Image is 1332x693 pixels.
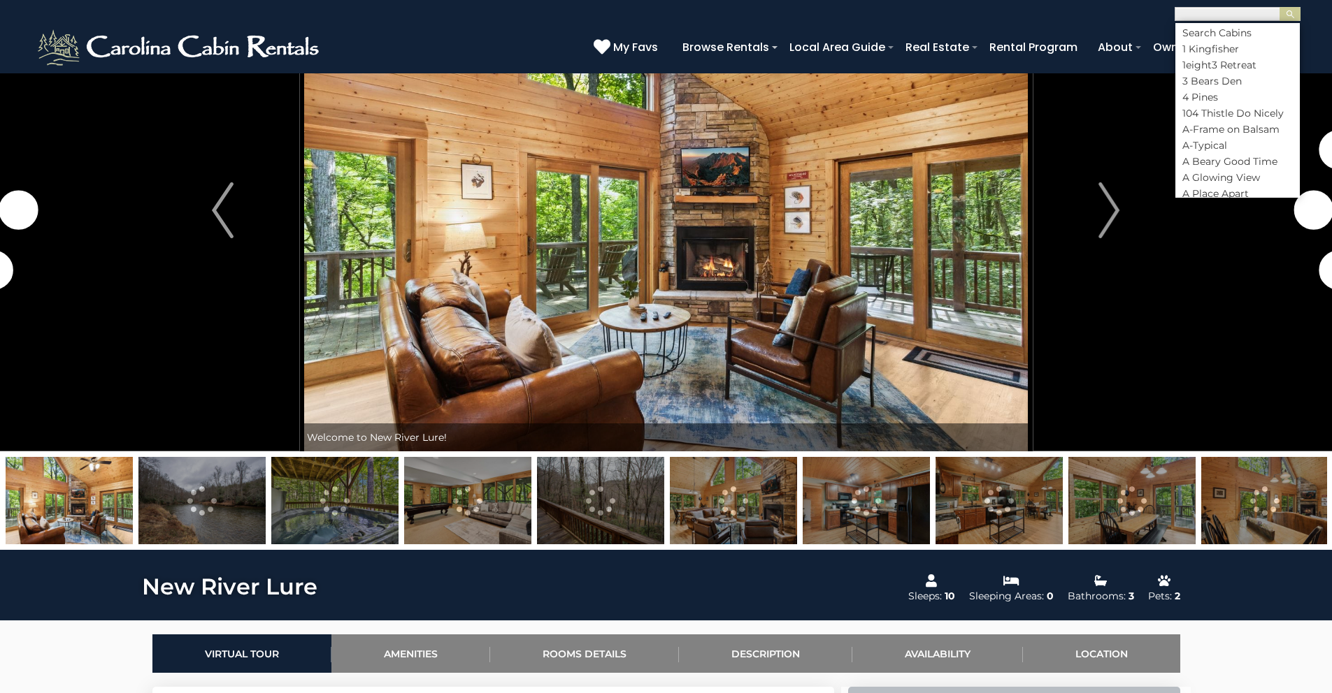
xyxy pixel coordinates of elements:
[1146,35,1229,59] a: Owner Login
[212,182,233,238] img: arrow
[1175,27,1300,39] li: Search Cabins
[1175,155,1300,168] li: A Beary Good Time
[675,35,776,59] a: Browse Rentals
[1175,123,1300,136] li: A-Frame on Balsam
[35,27,325,68] img: White-1-2.png
[803,457,930,544] img: 166962864
[1175,187,1300,200] li: A Place Apart
[1175,43,1300,55] li: 1 Kingfisher
[300,423,1033,451] div: Welcome to New River Lure!
[679,634,852,673] a: Description
[331,634,490,673] a: Amenities
[1175,171,1300,184] li: A Glowing View
[852,634,1023,673] a: Availability
[782,35,892,59] a: Local Area Guide
[1091,35,1140,59] a: About
[613,38,658,56] span: My Favs
[1175,107,1300,119] li: 104 Thistle Do Nicely
[138,457,266,544] img: 163276313
[6,457,133,544] img: 166962862
[594,38,661,57] a: My Favs
[1175,91,1300,103] li: 4 Pines
[982,35,1084,59] a: Rental Program
[490,634,679,673] a: Rooms Details
[1201,457,1329,544] img: 166962866
[936,457,1063,544] img: 166962865
[1098,182,1119,238] img: arrow
[670,457,797,544] img: 166962861
[1068,457,1196,544] img: 166962863
[1175,59,1300,71] li: 1eight3 Retreat
[1175,139,1300,152] li: A-Typical
[152,634,331,673] a: Virtual Tour
[537,457,664,544] img: 163276316
[271,457,399,544] img: 166962885
[898,35,976,59] a: Real Estate
[1023,634,1180,673] a: Location
[404,457,531,544] img: 166962878
[1175,75,1300,87] li: 3 Bears Den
